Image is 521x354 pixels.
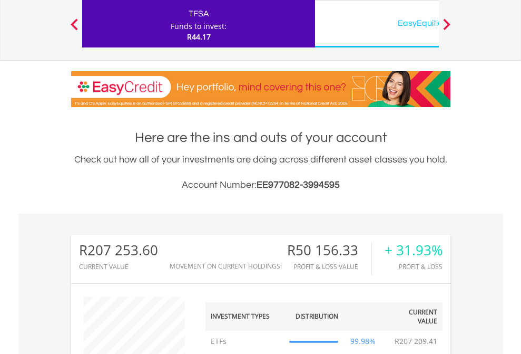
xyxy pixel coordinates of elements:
div: Movement on Current Holdings: [170,263,282,270]
div: Profit & Loss Value [287,263,371,270]
td: R207 209.41 [389,331,443,352]
div: + 31.93% [385,243,443,258]
div: CURRENT VALUE [79,263,158,270]
h1: Here are the ins and outs of your account [71,128,450,147]
div: Funds to invest: [171,21,227,32]
td: ETFs [205,331,284,352]
img: EasyCredit Promotion Banner [71,71,450,107]
h3: Account Number: [71,178,450,193]
button: Previous [64,24,85,34]
div: R207 253.60 [79,243,158,258]
th: Current Value [383,302,443,331]
div: R50 156.33 [287,243,371,258]
span: R44.17 [187,32,211,42]
div: Distribution [296,312,338,321]
button: Next [436,24,457,34]
div: TFSA [89,6,309,21]
div: Profit & Loss [385,263,443,270]
div: Check out how all of your investments are doing across different asset classes you hold. [71,152,450,193]
td: 99.98% [343,331,383,352]
span: EE977082-3994595 [257,180,340,190]
th: Investment Types [205,302,284,331]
